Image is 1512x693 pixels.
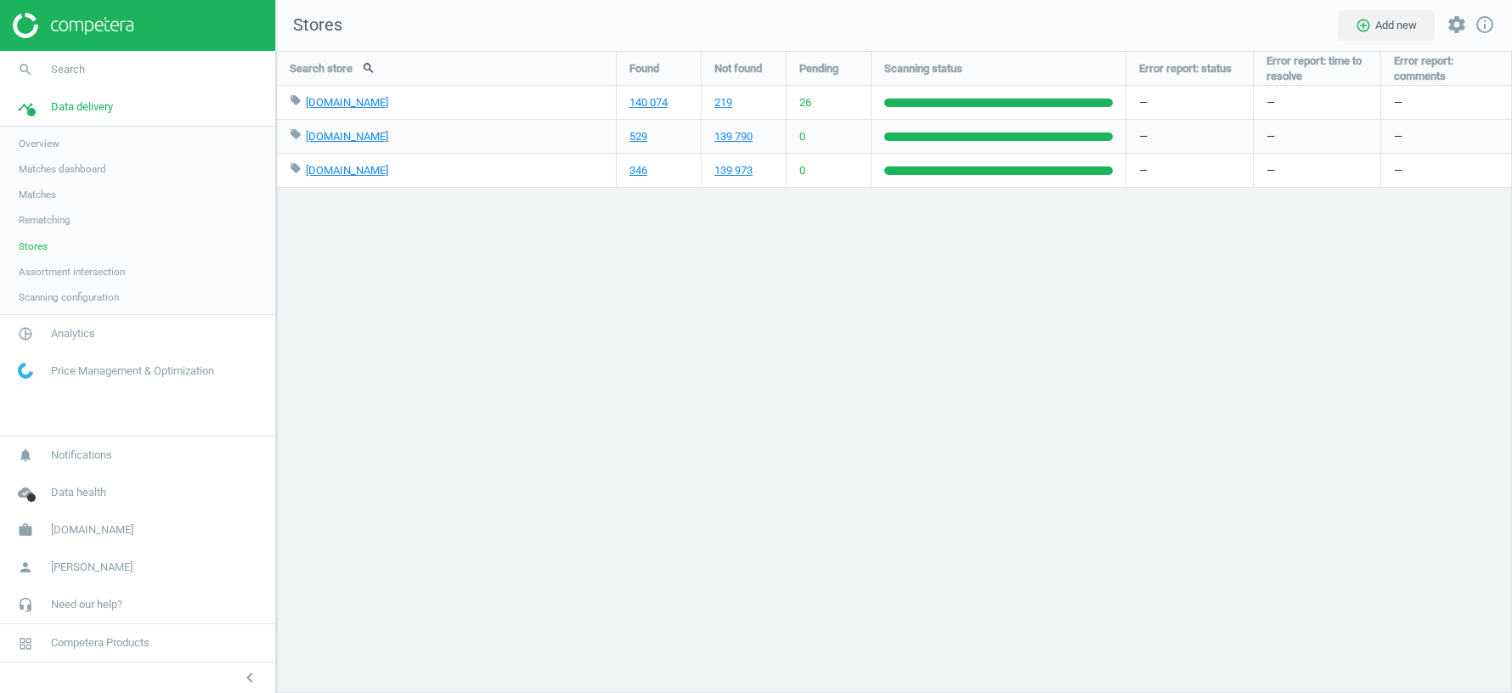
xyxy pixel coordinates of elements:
span: Notifications [51,448,112,463]
span: Competera Products [51,635,150,651]
i: settings [1447,14,1467,35]
span: Rematching [19,213,71,227]
a: info_outline [1475,14,1495,37]
button: search [353,54,385,82]
span: Stores [276,14,342,37]
span: Assortment intersection [19,265,125,279]
span: Stores [19,239,48,253]
span: Error report: comments [1394,54,1499,84]
div: — [1381,154,1512,187]
i: search [9,54,42,86]
i: local_offer [290,128,302,140]
a: 139 973 [714,163,753,178]
a: 346 [629,163,647,178]
span: 26 [799,95,811,110]
i: pie_chart_outlined [9,318,42,350]
button: chevron_left [228,667,271,689]
span: — [1267,95,1275,110]
span: [PERSON_NAME] [51,560,133,575]
span: Price Management & Optimization [51,363,214,379]
a: 529 [629,129,647,144]
span: [DOMAIN_NAME] [51,522,133,538]
span: Pending [799,61,838,76]
div: — [1126,86,1253,119]
i: work [9,514,42,546]
span: — [1267,163,1275,178]
span: Found [629,61,659,76]
span: Data delivery [51,99,113,115]
a: [DOMAIN_NAME] [306,130,388,143]
img: wGWNvw8QSZomAAAAABJRU5ErkJggg== [18,363,33,379]
img: ajHJNr6hYgQAAAAASUVORK5CYII= [13,13,133,38]
div: — [1126,120,1253,153]
span: — [1267,129,1275,144]
i: local_offer [290,94,302,106]
a: 219 [714,95,732,110]
div: — [1126,154,1253,187]
span: Matches dashboard [19,162,106,176]
a: 139 790 [714,129,753,144]
span: Search [51,62,85,77]
i: local_offer [290,162,302,174]
span: Matches [19,188,56,201]
button: settings [1439,7,1475,43]
i: chevron_left [240,668,260,688]
span: Need our help? [51,597,122,612]
span: Error report: time to resolve [1267,54,1368,84]
span: Scanning status [884,61,962,76]
a: [DOMAIN_NAME] [306,164,388,177]
a: [DOMAIN_NAME] [306,96,388,109]
i: timeline [9,91,42,123]
i: notifications [9,439,42,471]
div: — [1381,86,1512,119]
span: Error report: status [1139,61,1232,76]
div: — [1381,120,1512,153]
i: cloud_done [9,476,42,509]
span: 0 [799,163,805,178]
a: 140 074 [629,95,668,110]
span: Overview [19,137,59,150]
i: person [9,551,42,583]
i: headset_mic [9,589,42,621]
div: Search store [277,52,616,85]
button: add_circle_outlineAdd new [1338,10,1435,41]
span: Scanning configuration [19,290,119,304]
span: Not found [714,61,762,76]
i: info_outline [1475,14,1495,35]
span: Data health [51,485,106,500]
i: add_circle_outline [1356,18,1371,33]
span: 0 [799,129,805,144]
span: Analytics [51,326,95,341]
